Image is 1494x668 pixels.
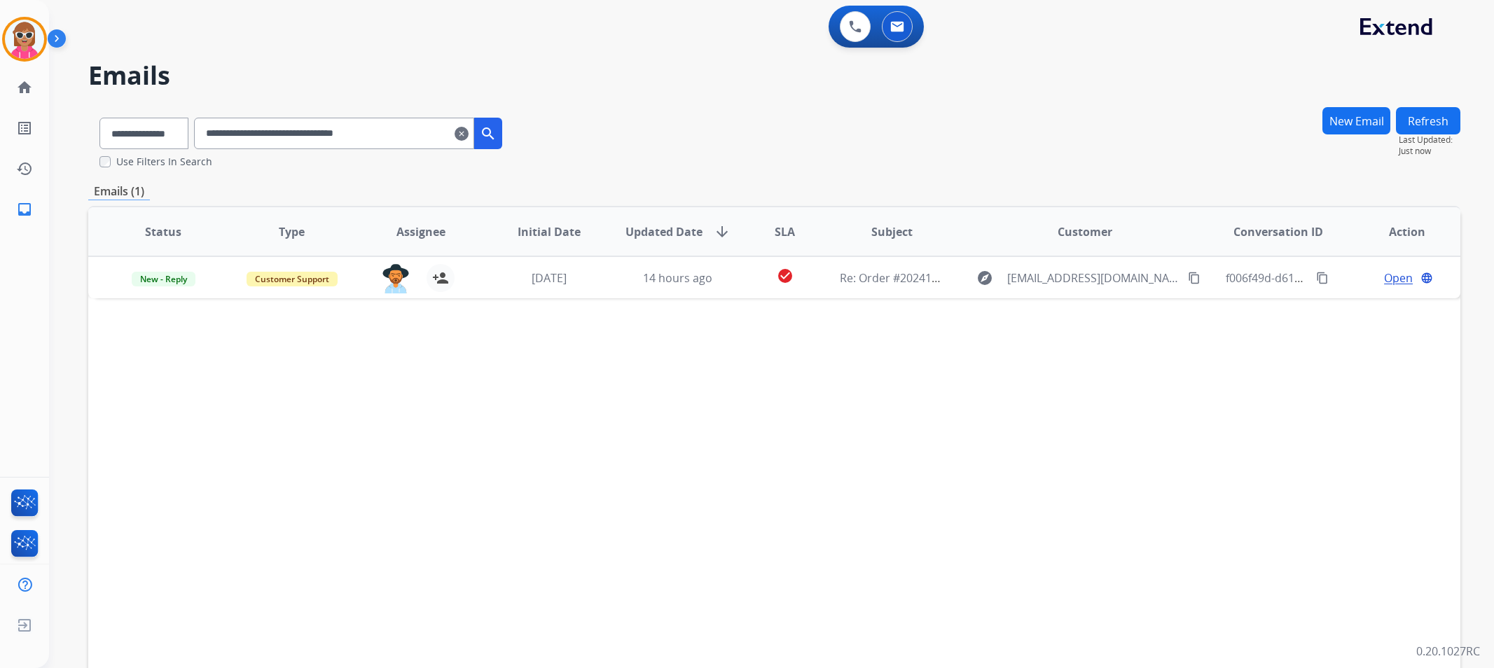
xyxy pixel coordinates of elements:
mat-icon: content_copy [1316,272,1329,284]
span: f006f49d-d616-4722-ba0a-e88ef4888fa1 [1226,270,1432,286]
span: [EMAIL_ADDRESS][DOMAIN_NAME] [1007,270,1180,286]
mat-icon: language [1420,272,1433,284]
label: Use Filters In Search [116,155,212,169]
th: Action [1332,207,1460,256]
h2: Emails [88,62,1460,90]
mat-icon: check_circle [777,267,794,284]
span: Just now [1399,146,1460,157]
span: SLA [775,223,795,240]
mat-icon: person_add [432,270,449,286]
span: Updated Date [625,223,703,240]
span: 14 hours ago [643,270,712,286]
span: Customer Support [247,272,338,286]
mat-icon: history [16,160,33,177]
span: Last Updated: [1399,134,1460,146]
mat-icon: clear [455,125,469,142]
mat-icon: list_alt [16,120,33,137]
button: Refresh [1396,107,1460,134]
span: Status [145,223,181,240]
mat-icon: inbox [16,201,33,218]
button: New Email [1322,107,1390,134]
img: agent-avatar [382,264,410,293]
mat-icon: arrow_downward [714,223,731,240]
span: Customer [1058,223,1112,240]
span: Open [1384,270,1413,286]
p: 0.20.1027RC [1416,643,1480,660]
span: Initial Date [518,223,581,240]
span: New - Reply [132,272,195,286]
p: Emails (1) [88,183,150,200]
mat-icon: content_copy [1188,272,1201,284]
mat-icon: explore [976,270,993,286]
span: Assignee [396,223,445,240]
span: [DATE] [532,270,567,286]
img: avatar [5,20,44,59]
mat-icon: home [16,79,33,96]
span: Type [279,223,305,240]
span: Re: Order #20241228228 & #2023934491 [840,270,1053,286]
mat-icon: search [480,125,497,142]
span: Subject [871,223,913,240]
span: Conversation ID [1233,223,1323,240]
